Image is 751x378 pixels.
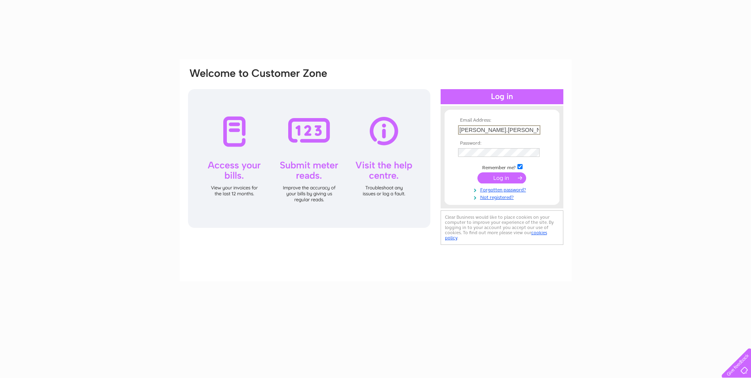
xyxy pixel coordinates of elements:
input: Submit [477,172,526,183]
a: Forgotten password? [458,185,548,193]
th: Password: [456,141,548,146]
a: cookies policy [445,230,547,241]
th: Email Address: [456,118,548,123]
div: Clear Business would like to place cookies on your computer to improve your experience of the sit... [441,210,563,245]
td: Remember me? [456,163,548,171]
a: Not registered? [458,193,548,200]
